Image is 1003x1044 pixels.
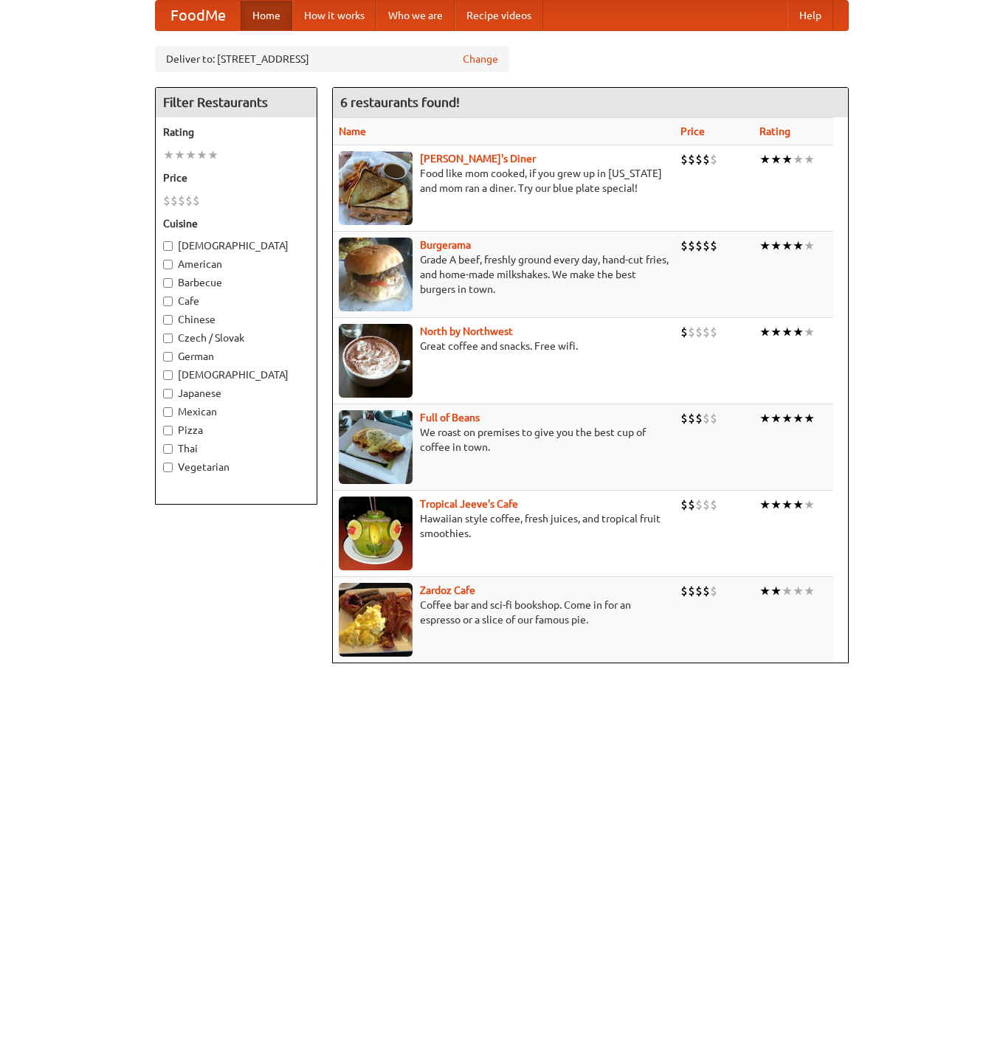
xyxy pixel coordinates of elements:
[163,294,309,308] label: Cafe
[339,425,669,454] p: We roast on premises to give you the best cup of coffee in town.
[196,147,207,163] li: ★
[703,410,710,426] li: $
[804,324,815,340] li: ★
[163,275,309,290] label: Barbecue
[163,193,170,209] li: $
[455,1,543,30] a: Recipe videos
[163,147,174,163] li: ★
[163,404,309,419] label: Mexican
[339,410,413,484] img: beans.jpg
[420,325,513,337] a: North by Northwest
[185,193,193,209] li: $
[156,1,241,30] a: FoodMe
[163,349,309,364] label: German
[688,324,695,340] li: $
[793,583,804,599] li: ★
[759,497,771,513] li: ★
[771,497,782,513] li: ★
[782,238,793,254] li: ★
[695,324,703,340] li: $
[804,497,815,513] li: ★
[782,583,793,599] li: ★
[163,241,173,251] input: [DEMOGRAPHIC_DATA]
[163,260,173,269] input: American
[339,125,366,137] a: Name
[163,278,173,288] input: Barbecue
[771,410,782,426] li: ★
[759,324,771,340] li: ★
[771,238,782,254] li: ★
[163,444,173,454] input: Thai
[339,151,413,225] img: sallys.jpg
[680,410,688,426] li: $
[339,598,669,627] p: Coffee bar and sci-fi bookshop. Come in for an espresso or a slice of our famous pie.
[804,151,815,167] li: ★
[688,410,695,426] li: $
[793,410,804,426] li: ★
[163,389,173,398] input: Japanese
[710,238,717,254] li: $
[163,315,173,325] input: Chinese
[340,95,460,109] ng-pluralize: 6 restaurants found!
[193,193,200,209] li: $
[163,370,173,380] input: [DEMOGRAPHIC_DATA]
[695,238,703,254] li: $
[163,312,309,327] label: Chinese
[680,583,688,599] li: $
[163,423,309,438] label: Pizza
[680,324,688,340] li: $
[163,407,173,417] input: Mexican
[695,151,703,167] li: $
[695,497,703,513] li: $
[782,151,793,167] li: ★
[163,441,309,456] label: Thai
[163,125,309,139] h5: Rating
[155,46,509,72] div: Deliver to: [STREET_ADDRESS]
[804,583,815,599] li: ★
[710,583,717,599] li: $
[178,193,185,209] li: $
[339,252,669,297] p: Grade A beef, freshly ground every day, hand-cut fries, and home-made milkshakes. We make the bes...
[207,147,218,163] li: ★
[703,497,710,513] li: $
[174,147,185,163] li: ★
[241,1,292,30] a: Home
[163,426,173,435] input: Pizza
[688,151,695,167] li: $
[163,238,309,253] label: [DEMOGRAPHIC_DATA]
[163,460,309,474] label: Vegetarian
[759,238,771,254] li: ★
[771,324,782,340] li: ★
[420,239,471,251] a: Burgerama
[339,511,669,541] p: Hawaiian style coffee, fresh juices, and tropical fruit smoothies.
[163,216,309,231] h5: Cuisine
[463,52,498,66] a: Change
[759,410,771,426] li: ★
[420,412,480,424] a: Full of Beans
[804,410,815,426] li: ★
[782,324,793,340] li: ★
[339,497,413,570] img: jeeves.jpg
[771,583,782,599] li: ★
[420,498,518,510] a: Tropical Jeeve's Cafe
[420,584,475,596] a: Zardoz Cafe
[695,410,703,426] li: $
[420,153,536,165] a: [PERSON_NAME]'s Diner
[339,166,669,196] p: Food like mom cooked, if you grew up in [US_STATE] and mom ran a diner. Try our blue plate special!
[695,583,703,599] li: $
[339,339,669,353] p: Great coffee and snacks. Free wifi.
[163,386,309,401] label: Japanese
[793,238,804,254] li: ★
[170,193,178,209] li: $
[376,1,455,30] a: Who we are
[163,352,173,362] input: German
[163,170,309,185] h5: Price
[163,257,309,272] label: American
[703,583,710,599] li: $
[710,497,717,513] li: $
[163,367,309,382] label: [DEMOGRAPHIC_DATA]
